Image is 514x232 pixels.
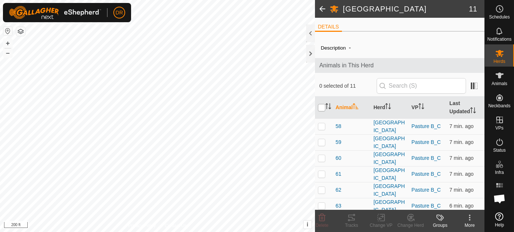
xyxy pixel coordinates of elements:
[3,39,12,48] button: +
[495,126,503,130] span: VPs
[336,170,342,178] span: 61
[128,222,156,229] a: Privacy Policy
[449,187,473,193] span: Sep 24, 2025, 11:43 AM
[425,222,455,229] div: Groups
[449,139,473,145] span: Sep 24, 2025, 11:43 AM
[165,222,186,229] a: Contact Us
[485,209,514,230] a: Help
[446,97,484,119] th: Last Updated
[470,108,476,114] p-sorticon: Activate to sort
[449,123,473,129] span: Sep 24, 2025, 11:43 AM
[321,45,346,51] label: Description
[336,186,342,194] span: 62
[116,9,123,17] span: DR
[377,78,466,94] input: Search (S)
[411,187,441,193] a: Pasture B_C
[493,148,506,152] span: Status
[449,171,473,177] span: Sep 24, 2025, 11:43 AM
[16,27,25,36] button: Map Layers
[315,23,342,32] li: DETAILS
[418,104,424,110] p-sorticon: Activate to sort
[385,104,391,110] p-sorticon: Activate to sort
[9,6,101,19] img: Gallagher Logo
[411,171,441,177] a: Pasture B_C
[306,221,308,228] span: i
[373,167,405,182] div: [GEOGRAPHIC_DATA]
[449,155,473,161] span: Sep 24, 2025, 11:43 AM
[336,138,342,146] span: 59
[493,59,505,64] span: Herds
[373,119,405,134] div: [GEOGRAPHIC_DATA]
[489,188,511,210] div: Open chat
[366,222,396,229] div: Change VP
[411,155,441,161] a: Pasture B_C
[373,151,405,166] div: [GEOGRAPHIC_DATA]
[487,37,511,41] span: Notifications
[373,182,405,198] div: [GEOGRAPHIC_DATA]
[325,104,331,110] p-sorticon: Activate to sort
[455,222,484,229] div: More
[3,27,12,36] button: Reset Map
[370,97,408,119] th: Herd
[336,122,342,130] span: 58
[411,123,441,129] a: Pasture B_C
[304,221,312,229] button: i
[337,222,366,229] div: Tracks
[319,82,377,90] span: 0 selected of 11
[346,41,354,54] span: -
[408,97,446,119] th: VP
[343,4,469,13] h2: [GEOGRAPHIC_DATA]
[3,48,12,57] button: –
[336,202,342,210] span: 63
[449,203,473,209] span: Sep 24, 2025, 11:44 AM
[491,81,507,86] span: Animals
[411,139,441,145] a: Pasture B_C
[488,104,510,108] span: Neckbands
[319,61,480,70] span: Animals in This Herd
[396,222,425,229] div: Change Herd
[495,223,504,227] span: Help
[336,154,342,162] span: 60
[373,198,405,214] div: [GEOGRAPHIC_DATA]
[353,104,359,110] p-sorticon: Activate to sort
[469,3,477,14] span: 11
[333,97,371,119] th: Animal
[411,203,441,209] a: Pasture B_C
[316,223,329,228] span: Delete
[489,15,510,19] span: Schedules
[495,170,504,175] span: Infra
[373,135,405,150] div: [GEOGRAPHIC_DATA]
